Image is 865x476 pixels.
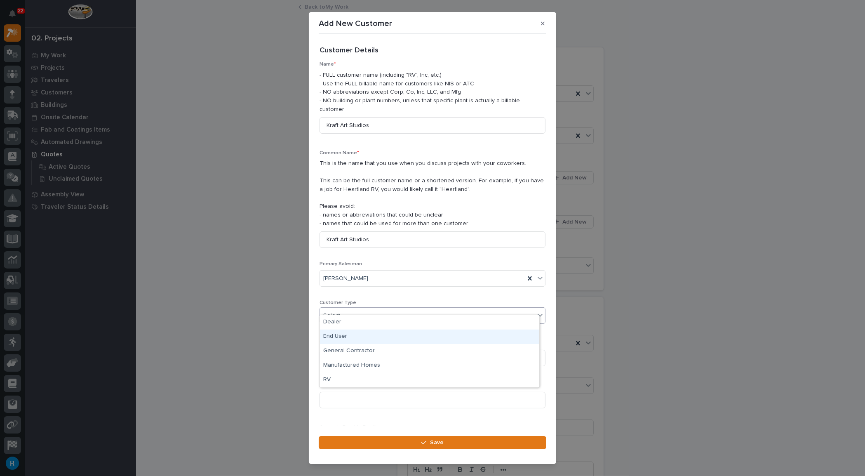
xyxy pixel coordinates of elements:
span: Accounts Payable Email [320,425,376,430]
h2: Customer Details [320,46,378,55]
div: End User [320,330,539,344]
div: Select... [323,311,344,320]
span: Customer Type [320,300,356,305]
span: [PERSON_NAME] [323,274,368,283]
span: Primary Salesman [320,262,362,266]
span: Name [320,62,336,67]
div: Dealer [320,315,539,330]
div: Manufactured Homes [320,358,539,373]
span: Common Name [320,151,359,156]
span: Main Phone [320,383,348,388]
button: Save [319,436,546,449]
p: This is the name that you use when you discuss projects with your coworkers. This can be the full... [320,159,545,228]
span: Save [430,439,444,446]
div: General Contractor [320,344,539,358]
p: - FULL customer name (including "RV", Inc, etc.) - Use the FULL billable name for customers like ... [320,71,545,114]
div: RV [320,373,539,387]
p: Add New Customer [319,19,392,28]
